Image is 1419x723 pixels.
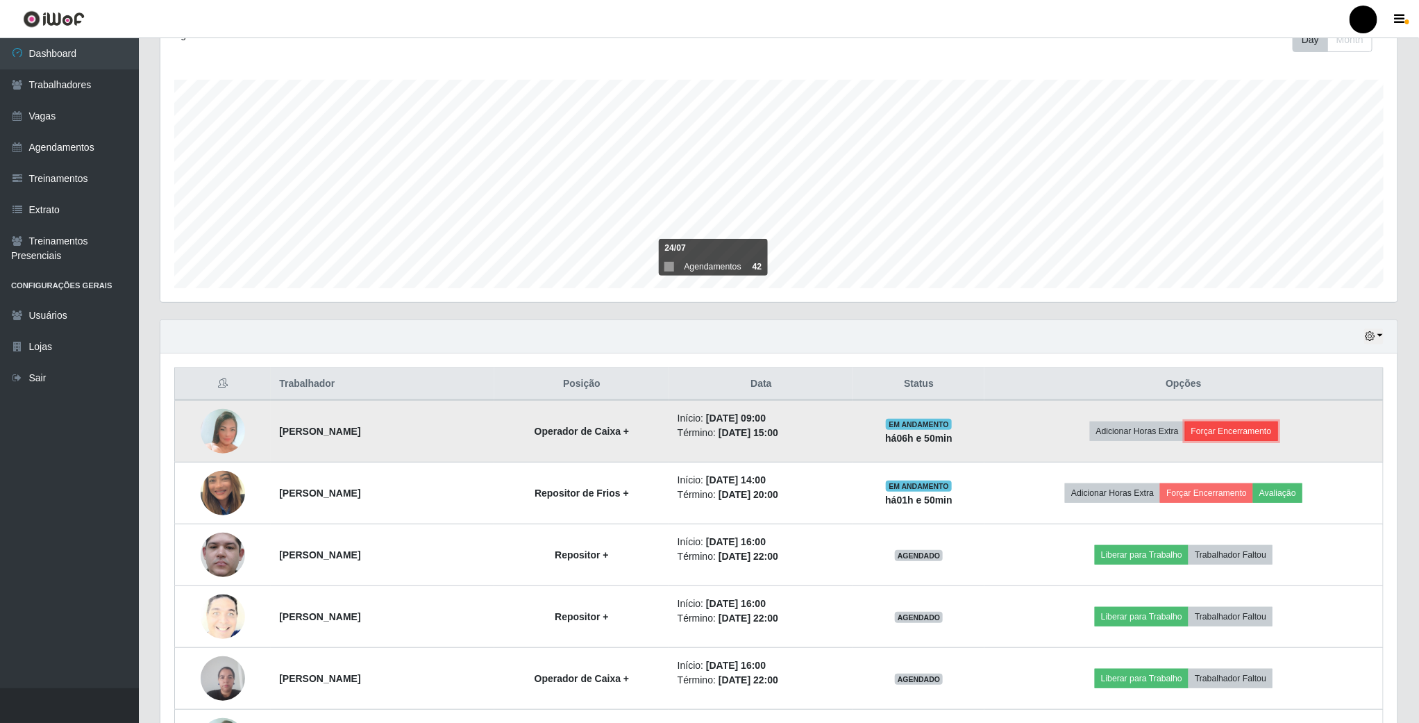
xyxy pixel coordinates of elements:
button: Liberar para Trabalho [1095,545,1189,565]
strong: [PERSON_NAME] [279,488,360,499]
li: Término: [678,549,845,564]
button: Trabalhador Faltou [1189,669,1273,688]
li: Término: [678,426,845,440]
button: Forçar Encerramento [1185,422,1278,441]
button: Adicionar Horas Extra [1065,483,1160,503]
li: Término: [678,673,845,688]
time: [DATE] 16:00 [706,536,766,547]
li: Início: [678,597,845,611]
strong: Operador de Caixa + [535,673,630,684]
th: Data [669,368,853,401]
img: 1746292948519.jpeg [201,590,245,645]
button: Adicionar Horas Extra [1090,422,1185,441]
button: Liberar para Trabalho [1095,669,1189,688]
strong: Operador de Caixa + [535,426,630,437]
strong: Repositor de Frios + [535,488,629,499]
span: AGENDADO [895,550,943,561]
time: [DATE] 16:00 [706,598,766,609]
time: [DATE] 16:00 [706,660,766,671]
strong: há 01 h e 50 min [885,495,952,506]
th: Status [853,368,984,401]
time: [DATE] 22:00 [719,674,778,685]
strong: há 06 h e 50 min [885,433,952,444]
button: Trabalhador Faltou [1189,607,1273,626]
img: 1731148670684.jpeg [201,649,245,708]
img: CoreUI Logo [23,10,85,28]
span: EM ANDAMENTO [886,419,952,430]
button: Forçar Encerramento [1160,483,1253,503]
strong: [PERSON_NAME] [279,426,360,437]
div: Toolbar with button groups [1293,28,1384,52]
button: Month [1327,28,1372,52]
button: Day [1293,28,1328,52]
span: AGENDADO [895,674,943,685]
strong: Repositor + [555,611,608,622]
li: Início: [678,535,845,549]
button: Liberar para Trabalho [1095,607,1189,626]
span: AGENDADO [895,612,943,623]
li: Término: [678,488,845,502]
strong: [PERSON_NAME] [279,611,360,622]
time: [DATE] 14:00 [706,474,766,485]
li: Início: [678,658,845,673]
img: 1737214491896.jpeg [201,399,245,463]
li: Início: [678,411,845,426]
button: Trabalhador Faltou [1189,545,1273,565]
th: Trabalhador [271,368,494,401]
img: 1734950839688.jpeg [201,506,245,604]
img: 1755575109305.jpeg [201,454,245,533]
time: [DATE] 09:00 [706,413,766,424]
time: [DATE] 22:00 [719,551,778,562]
li: Início: [678,473,845,488]
time: [DATE] 15:00 [719,427,778,438]
li: Término: [678,611,845,626]
div: First group [1293,28,1372,52]
th: Opções [984,368,1383,401]
strong: [PERSON_NAME] [279,549,360,560]
strong: [PERSON_NAME] [279,673,360,684]
strong: Repositor + [555,549,608,560]
button: Avaliação [1253,483,1302,503]
th: Posição [494,368,669,401]
time: [DATE] 22:00 [719,613,778,624]
span: EM ANDAMENTO [886,481,952,492]
time: [DATE] 20:00 [719,489,778,500]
